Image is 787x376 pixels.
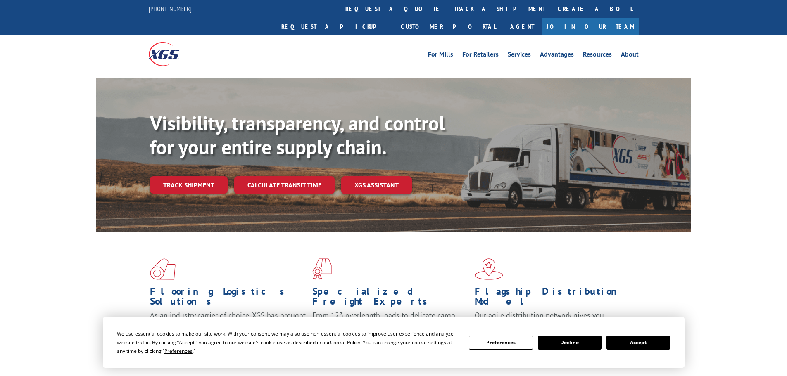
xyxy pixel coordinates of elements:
[428,51,453,60] a: For Mills
[508,51,531,60] a: Services
[103,317,685,368] div: Cookie Consent Prompt
[475,258,503,280] img: xgs-icon-flagship-distribution-model-red
[312,310,468,347] p: From 123 overlength loads to delicate cargo, our experienced staff knows the best way to move you...
[150,310,306,340] span: As an industry carrier of choice, XGS has brought innovation and dedication to flooring logistics...
[117,329,459,355] div: We use essential cookies to make our site work. With your consent, we may also use non-essential ...
[164,348,193,355] span: Preferences
[502,18,542,35] a: Agent
[583,51,612,60] a: Resources
[475,286,631,310] h1: Flagship Distribution Model
[469,336,533,350] button: Preferences
[312,258,332,280] img: xgs-icon-focused-on-flooring-red
[234,176,335,194] a: Calculate transit time
[395,18,502,35] a: Customer Portal
[475,310,627,330] span: Our agile distribution network gives you nationwide inventory management on demand.
[538,336,602,350] button: Decline
[462,51,499,60] a: For Retailers
[150,176,228,194] a: Track shipment
[606,336,670,350] button: Accept
[150,110,445,160] b: Visibility, transparency, and control for your entire supply chain.
[275,18,395,35] a: Request a pickup
[149,5,192,13] a: [PHONE_NUMBER]
[312,286,468,310] h1: Specialized Freight Experts
[330,339,360,346] span: Cookie Policy
[150,258,176,280] img: xgs-icon-total-supply-chain-intelligence-red
[540,51,574,60] a: Advantages
[341,176,412,194] a: XGS ASSISTANT
[621,51,639,60] a: About
[542,18,639,35] a: Join Our Team
[150,286,306,310] h1: Flooring Logistics Solutions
